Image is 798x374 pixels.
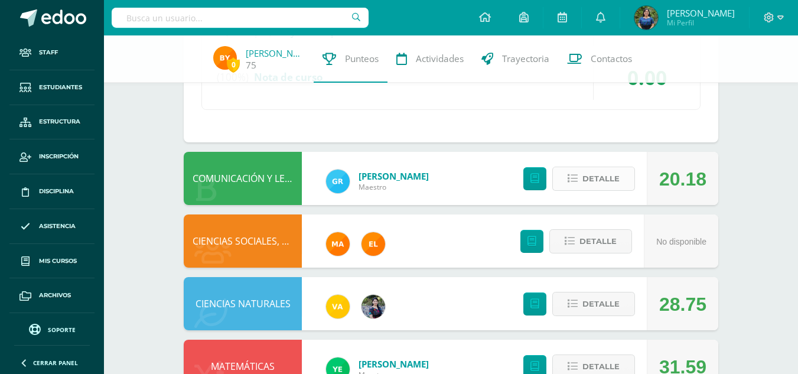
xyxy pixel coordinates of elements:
span: [PERSON_NAME] [667,7,735,19]
a: 75 [246,59,256,71]
a: Actividades [387,35,473,83]
a: Staff [9,35,95,70]
a: Contactos [558,35,641,83]
img: b2b209b5ecd374f6d147d0bc2cef63fa.png [361,295,385,318]
span: Contactos [591,53,632,65]
img: 1afc5447798e986c06c05ac8241b250c.png [213,46,237,70]
img: 266030d5bbfb4fab9f05b9da2ad38396.png [326,232,350,256]
span: Mi Perfil [667,18,735,28]
span: Punteos [345,53,379,65]
input: Busca un usuario... [112,8,369,28]
button: Detalle [552,292,635,316]
img: 31c982a1c1d67d3c4d1e96adbf671f86.png [361,232,385,256]
a: [PERSON_NAME] [246,47,305,59]
a: Asistencia [9,209,95,244]
a: Estructura [9,105,95,140]
a: Mis cursos [9,244,95,279]
span: Asistencia [39,222,76,231]
a: COMUNICACIÓN Y LENGUAJE, IDIOMA ESPAÑOL [193,172,401,185]
span: Maestro [359,182,429,192]
span: Inscripción [39,152,79,161]
span: Estudiantes [39,83,82,92]
img: 47e0c6d4bfe68c431262c1f147c89d8f.png [326,170,350,193]
a: [PERSON_NAME] [359,170,429,182]
span: Cerrar panel [33,359,78,367]
span: Soporte [48,326,76,334]
span: Staff [39,48,58,57]
span: Actividades [416,53,464,65]
img: ee14f5f4b494e826f4c79b14e8076283.png [326,295,350,318]
span: Detalle [582,293,620,315]
a: MATEMÁTICAS [211,360,275,373]
a: Punteos [314,35,387,83]
a: CIENCIAS NATURALES [196,297,291,310]
a: Estudiantes [9,70,95,105]
a: Soporte [14,321,90,337]
a: [PERSON_NAME] [359,358,429,370]
a: Disciplina [9,174,95,209]
img: 5914774f7085c63bcd80a4fe3d7f208d.png [634,6,658,30]
div: 28.75 [659,278,706,331]
button: Detalle [552,167,635,191]
div: CIENCIAS NATURALES [184,277,302,330]
span: Archivos [39,291,71,300]
a: Trayectoria [473,35,558,83]
a: CIENCIAS SOCIALES, FORMACIÓN CIUDADANA E INTERCULTURALIDAD [193,235,498,248]
span: Trayectoria [502,53,549,65]
span: Mis cursos [39,256,77,266]
span: Detalle [582,168,620,190]
div: CIENCIAS SOCIALES, FORMACIÓN CIUDADANA E INTERCULTURALIDAD [184,214,302,268]
button: Detalle [549,229,632,253]
span: Disciplina [39,187,74,196]
div: 20.18 [659,152,706,206]
span: No disponible [656,237,706,246]
span: 0 [227,57,240,72]
span: Estructura [39,117,80,126]
div: COMUNICACIÓN Y LENGUAJE, IDIOMA ESPAÑOL [184,152,302,205]
a: Inscripción [9,139,95,174]
span: Detalle [579,230,617,252]
a: Archivos [9,278,95,313]
span: Nota de curso [254,70,323,84]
